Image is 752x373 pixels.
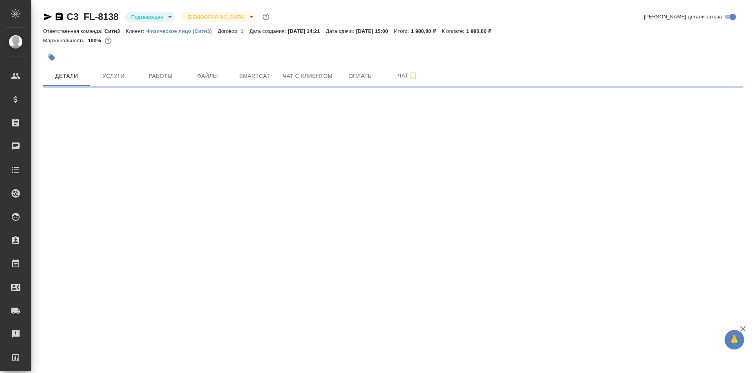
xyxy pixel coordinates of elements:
span: Услуги [95,71,132,81]
button: Подтвержден [129,14,166,20]
span: Чат [389,71,427,81]
span: Оплаты [342,71,380,81]
button: 🙏 [725,330,744,350]
p: К оплате: [442,28,466,34]
p: Маржинальность: [43,38,88,43]
button: Скопировать ссылку для ЯМессенджера [43,12,52,22]
p: Физическое лицо (Сити3) [146,28,218,34]
p: 1 980,00 ₽ [411,28,442,34]
span: Файлы [189,71,226,81]
p: Договор: [218,28,241,34]
button: 0.00 RUB; [103,36,113,46]
span: Работы [142,71,179,81]
span: Чат с клиентом [283,71,333,81]
p: 1 [240,28,249,34]
div: Подтвержден [181,12,256,22]
button: Добавить тэг [43,49,60,66]
p: [DATE] 14:21 [288,28,326,34]
svg: Подписаться [409,71,418,81]
p: [DATE] 15:00 [356,28,394,34]
button: Скопировать ссылку [54,12,64,22]
span: 🙏 [728,332,741,348]
p: 100% [88,38,103,43]
button: Доп статусы указывают на важность/срочность заказа [261,12,271,22]
p: Дата сдачи: [326,28,356,34]
span: Smartcat [236,71,273,81]
p: Клиент: [126,28,146,34]
div: Подтвержден [125,12,175,22]
a: C3_FL-8138 [67,11,119,22]
a: 1 [240,27,249,34]
p: 1 980,00 ₽ [466,28,497,34]
p: Итого: [394,28,411,34]
span: [PERSON_NAME] детали заказа [644,13,722,21]
button: [DEMOGRAPHIC_DATA] [185,14,246,20]
span: Детали [48,71,85,81]
p: Дата создания: [249,28,288,34]
p: Ответственная команда: [43,28,105,34]
p: Сити3 [105,28,126,34]
a: Физическое лицо (Сити3) [146,27,218,34]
